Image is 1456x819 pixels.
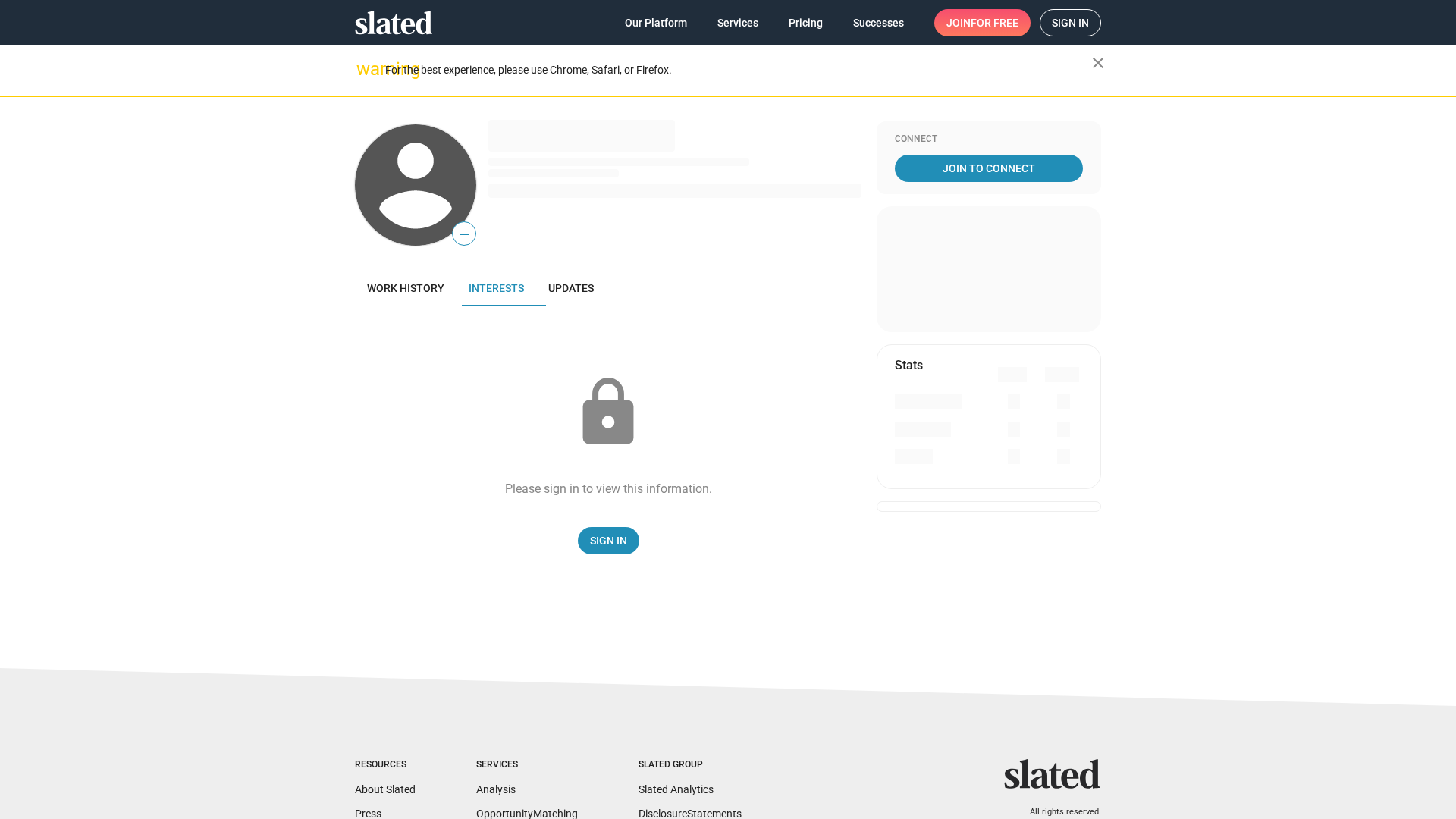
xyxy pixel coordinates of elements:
[385,60,1092,80] div: For the best experience, please use Chrome, Safari, or Firefox.
[789,9,823,36] span: Pricing
[355,270,457,306] a: Work history
[853,9,904,36] span: Successes
[590,527,627,554] span: Sign In
[717,9,758,36] span: Services
[578,527,639,554] a: Sign In
[548,282,594,294] span: Updates
[355,759,416,771] div: Resources
[505,481,712,497] div: Please sign in to view this information.
[476,759,578,771] div: Services
[536,270,606,306] a: Updates
[895,155,1083,182] a: Join To Connect
[639,759,742,771] div: Slated Group
[639,783,714,795] a: Slated Analytics
[355,783,416,795] a: About Slated
[457,270,536,306] a: Interests
[453,224,475,244] span: —
[625,9,687,36] span: Our Platform
[934,9,1031,36] a: Joinfor free
[841,9,916,36] a: Successes
[946,9,1018,36] span: Join
[1089,54,1107,72] mat-icon: close
[705,9,770,36] a: Services
[895,133,1083,146] div: Connect
[1052,10,1089,36] span: Sign in
[356,60,375,78] mat-icon: warning
[777,9,835,36] a: Pricing
[613,9,699,36] a: Our Platform
[570,375,646,450] mat-icon: lock
[1040,9,1101,36] a: Sign in
[895,357,923,373] mat-card-title: Stats
[476,783,516,795] a: Analysis
[971,9,1018,36] span: for free
[469,282,524,294] span: Interests
[898,155,1080,182] span: Join To Connect
[367,282,444,294] span: Work history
